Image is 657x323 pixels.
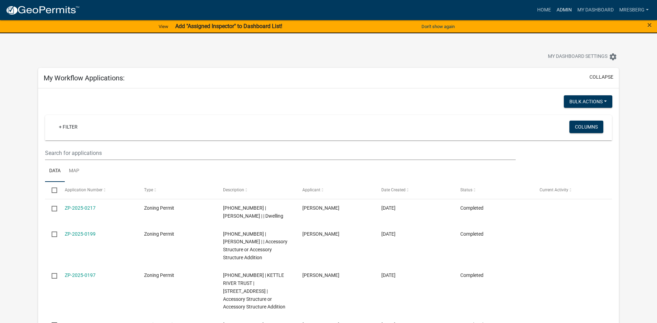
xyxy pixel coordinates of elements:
[564,95,612,108] button: Bulk Actions
[65,160,83,182] a: Map
[460,187,472,192] span: Status
[144,205,174,211] span: Zoning Permit
[534,3,554,17] a: Home
[554,3,575,17] a: Admin
[381,205,396,211] span: 07/21/2025
[144,187,153,192] span: Type
[156,21,171,32] a: View
[58,182,137,199] datatable-header-cell: Application Number
[302,272,339,278] span: Mandie Resberg
[44,74,125,82] h5: My Workflow Applications:
[302,205,339,211] span: Mandie Resberg
[45,146,516,160] input: Search for applications
[533,182,612,199] datatable-header-cell: Current Activity
[460,272,483,278] span: Completed
[454,182,533,199] datatable-header-cell: Status
[381,272,396,278] span: 07/08/2025
[419,21,458,32] button: Don't show again
[302,187,320,192] span: Applicant
[375,182,454,199] datatable-header-cell: Date Created
[45,182,58,199] datatable-header-cell: Select
[216,182,295,199] datatable-header-cell: Description
[137,182,216,199] datatable-header-cell: Type
[65,231,96,237] a: ZP-2025-0199
[575,3,616,17] a: My Dashboard
[65,205,96,211] a: ZP-2025-0217
[647,20,652,30] span: ×
[302,231,339,237] span: Mandie Resberg
[540,187,568,192] span: Current Activity
[381,187,406,192] span: Date Created
[65,187,103,192] span: Application Number
[548,53,607,61] span: My Dashboard Settings
[45,160,65,182] a: Data
[460,231,483,237] span: Completed
[223,187,244,192] span: Description
[53,121,83,133] a: + Filter
[616,3,651,17] a: mresberg
[381,231,396,237] span: 07/08/2025
[609,53,617,61] i: settings
[295,182,374,199] datatable-header-cell: Applicant
[589,73,613,81] button: collapse
[175,23,282,29] strong: Add "Assigned Inspector" to Dashboard List!
[223,205,283,219] span: 75-010-1290 | TOMCZAK, DARYL J | | Dwelling
[647,21,652,29] button: Close
[460,205,483,211] span: Completed
[144,231,174,237] span: Zoning Permit
[144,272,174,278] span: Zoning Permit
[65,272,96,278] a: ZP-2025-0197
[223,272,285,309] span: 51-020-1505 | KETTLE RIVER TRUST | 5590 COUNTY ROAD 156 | Accessory Structure or Accessory Struct...
[542,50,623,63] button: My Dashboard Settingssettings
[569,121,603,133] button: Columns
[223,231,287,260] span: 81-060-4060 | ANDERSON, MARK R | | Accessory Structure or Accessory Structure Addition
